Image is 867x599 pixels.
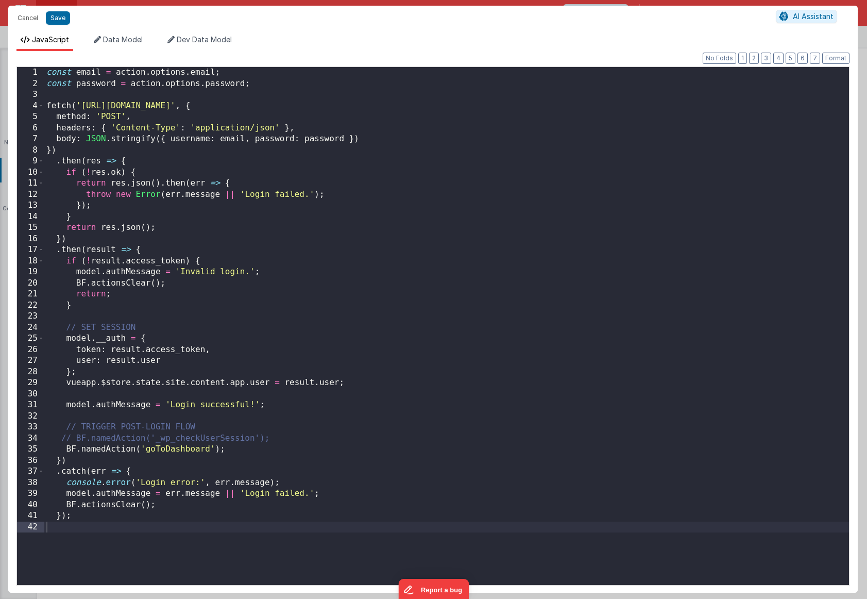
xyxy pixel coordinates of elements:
div: 27 [17,355,44,367]
div: 19 [17,267,44,278]
button: 5 [786,53,795,64]
span: AI Assistant [793,12,834,21]
div: 21 [17,289,44,300]
div: 4 [17,101,44,112]
div: 11 [17,178,44,189]
button: Cancel [12,11,43,25]
span: JavaScript [32,35,69,44]
div: 10 [17,167,44,178]
button: AI Assistant [776,10,837,23]
button: Format [822,53,849,64]
div: 16 [17,234,44,245]
div: 12 [17,189,44,201]
div: 40 [17,500,44,511]
span: Data Model [103,35,143,44]
div: 36 [17,455,44,467]
div: 23 [17,311,44,322]
button: 4 [773,53,784,64]
div: 39 [17,488,44,500]
div: 1 [17,67,44,78]
div: 15 [17,222,44,234]
div: 9 [17,156,44,167]
button: 1 [738,53,747,64]
div: 35 [17,444,44,455]
div: 28 [17,367,44,378]
div: 38 [17,477,44,489]
div: 17 [17,244,44,256]
button: Save [46,11,70,25]
div: 14 [17,211,44,223]
div: 31 [17,400,44,411]
button: 2 [749,53,759,64]
div: 41 [17,510,44,522]
div: 13 [17,200,44,211]
div: 22 [17,300,44,311]
div: 42 [17,522,44,533]
div: 33 [17,422,44,433]
div: 18 [17,256,44,267]
div: 32 [17,411,44,422]
div: 8 [17,145,44,156]
div: 20 [17,278,44,289]
div: 25 [17,333,44,344]
button: 6 [797,53,808,64]
div: 30 [17,389,44,400]
div: 2 [17,78,44,90]
div: 5 [17,111,44,123]
div: 24 [17,322,44,334]
div: 29 [17,377,44,389]
button: 3 [761,53,771,64]
div: 34 [17,433,44,444]
div: 6 [17,123,44,134]
button: 7 [810,53,820,64]
button: No Folds [703,53,736,64]
span: Dev Data Model [177,35,232,44]
div: 26 [17,344,44,356]
div: 37 [17,466,44,477]
div: 7 [17,134,44,145]
div: 3 [17,89,44,101]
